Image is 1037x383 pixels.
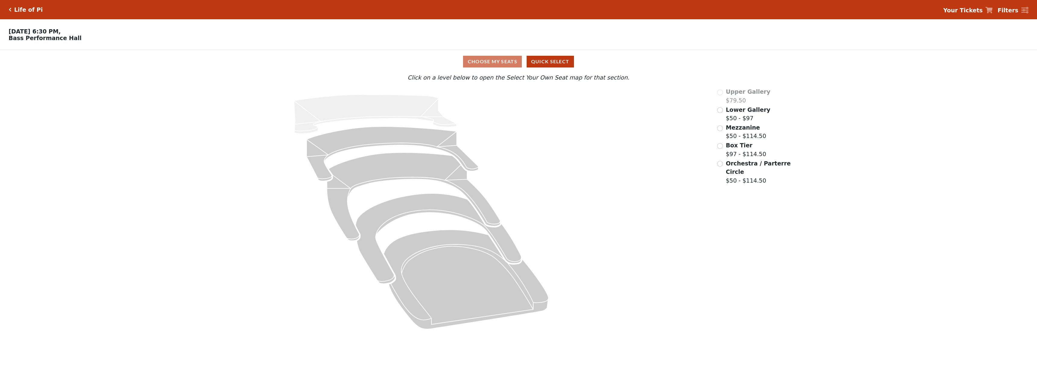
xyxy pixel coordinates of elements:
[726,123,766,140] label: $50 - $114.50
[134,73,903,82] p: Click on a level below to open the Select Your Own Seat map for that section.
[726,141,766,158] label: $97 - $114.50
[14,6,43,13] h5: Life of Pi
[9,8,11,12] a: Click here to go back to filters
[726,124,760,131] span: Mezzanine
[294,95,456,133] path: Upper Gallery - Seats Available: 0
[726,160,791,175] span: Orchestra / Parterre Circle
[943,6,993,15] a: Your Tickets
[726,159,792,185] label: $50 - $114.50
[726,106,771,113] span: Lower Gallery
[726,142,752,149] span: Box Tier
[726,87,771,105] label: $79.50
[307,127,478,181] path: Lower Gallery - Seats Available: 97
[943,7,983,14] strong: Your Tickets
[998,7,1018,14] strong: Filters
[998,6,1028,15] a: Filters
[527,56,574,67] button: Quick Select
[726,105,771,123] label: $50 - $97
[726,88,771,95] span: Upper Gallery
[384,230,548,329] path: Orchestra / Parterre Circle - Seats Available: 26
